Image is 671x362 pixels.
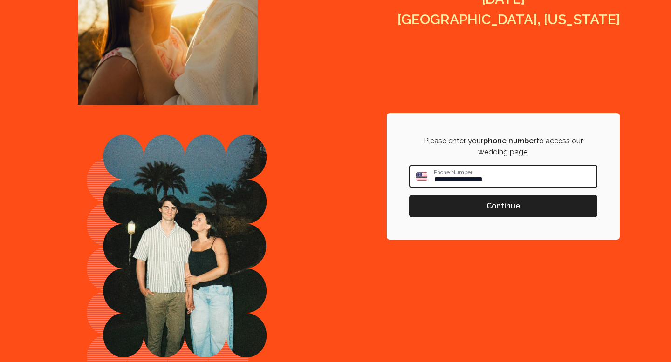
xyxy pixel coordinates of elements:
[486,201,520,212] span: Continue
[483,136,536,145] strong: phone number
[369,11,649,28] p: [GEOGRAPHIC_DATA], [US_STATE]
[409,195,597,217] button: Continue
[409,135,597,158] p: Please enter your to access our wedding page.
